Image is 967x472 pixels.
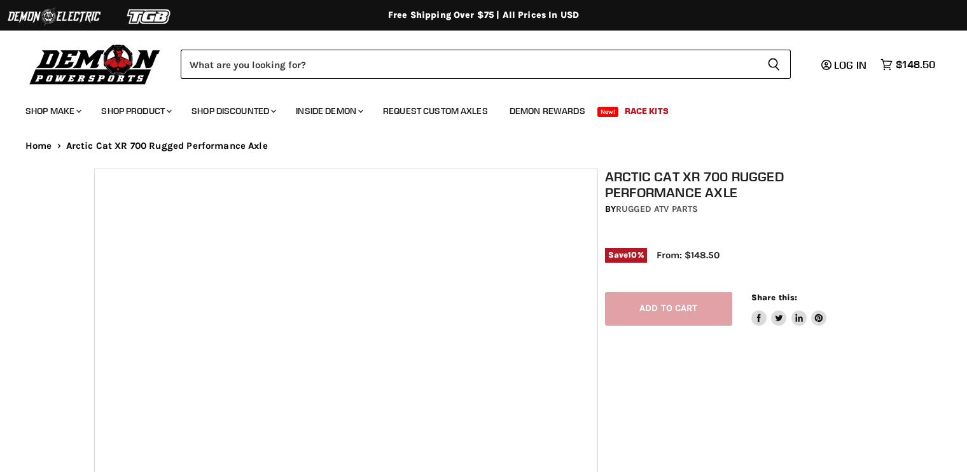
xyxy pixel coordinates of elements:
[16,93,932,124] ul: Main menu
[896,59,935,71] span: $148.50
[373,98,497,124] a: Request Custom Axles
[25,41,165,87] img: Demon Powersports
[834,59,866,71] span: Log in
[657,249,720,261] span: From: $148.50
[751,293,797,302] span: Share this:
[628,250,637,260] span: 10
[92,98,179,124] a: Shop Product
[181,50,757,79] input: Search
[286,98,371,124] a: Inside Demon
[16,98,89,124] a: Shop Make
[500,98,595,124] a: Demon Rewards
[605,202,880,216] div: by
[597,107,619,117] span: New!
[816,59,874,71] a: Log in
[757,50,791,79] button: Search
[66,141,268,151] span: Arctic Cat XR 700 Rugged Performance Axle
[181,50,791,79] form: Product
[182,98,284,124] a: Shop Discounted
[605,248,647,262] span: Save %
[616,204,698,214] a: Rugged ATV Parts
[751,292,827,326] aside: Share this:
[874,55,942,74] a: $148.50
[615,98,678,124] a: Race Kits
[605,169,880,200] h1: Arctic Cat XR 700 Rugged Performance Axle
[25,141,52,151] a: Home
[6,4,102,29] img: Demon Electric Logo 2
[102,4,197,29] img: TGB Logo 2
